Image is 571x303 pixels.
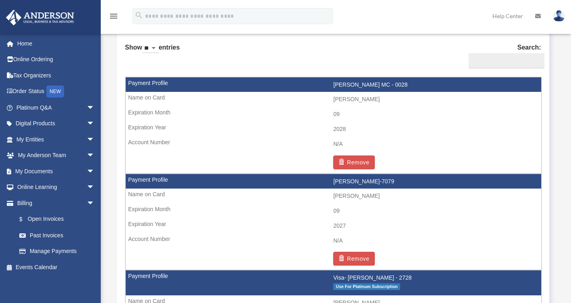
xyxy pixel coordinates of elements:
[553,10,565,22] img: User Pic
[333,156,375,169] button: Remove
[87,147,103,164] span: arrow_drop_down
[87,131,103,148] span: arrow_drop_down
[135,11,143,20] i: search
[126,174,541,189] td: [PERSON_NAME]-7079
[24,214,28,224] span: $
[109,11,118,21] i: menu
[126,270,541,295] td: Visa- [PERSON_NAME] - 2728
[126,77,541,93] td: [PERSON_NAME] MC - 0028
[6,67,107,83] a: Tax Organizers
[6,147,107,164] a: My Anderson Teamarrow_drop_down
[87,116,103,132] span: arrow_drop_down
[4,10,77,25] img: Anderson Advisors Platinum Portal
[109,14,118,21] a: menu
[469,53,544,68] input: Search:
[6,163,107,179] a: My Documentsarrow_drop_down
[6,179,107,195] a: Online Learningarrow_drop_down
[6,259,107,275] a: Events Calendar
[87,163,103,180] span: arrow_drop_down
[87,195,103,212] span: arrow_drop_down
[6,131,107,147] a: My Entitiesarrow_drop_down
[6,35,107,52] a: Home
[6,52,107,68] a: Online Ordering
[46,85,64,98] div: NEW
[6,116,107,132] a: Digital Productsarrow_drop_down
[333,252,375,266] button: Remove
[126,137,541,152] td: N/A
[126,92,541,107] td: [PERSON_NAME]
[6,100,107,116] a: Platinum Q&Aarrow_drop_down
[126,203,541,219] td: 09
[126,233,541,249] td: N/A
[6,195,107,211] a: Billingarrow_drop_down
[126,189,541,204] td: [PERSON_NAME]
[11,227,107,243] a: Past Invoices
[126,107,541,122] td: 09
[125,42,180,61] label: Show entries
[465,42,541,68] label: Search:
[11,243,103,259] a: Manage Payments
[87,100,103,116] span: arrow_drop_down
[87,179,103,196] span: arrow_drop_down
[333,283,400,290] span: Use For Platinum Subscription
[126,218,541,234] td: 2027
[142,44,159,53] select: Showentries
[6,83,107,100] a: Order StatusNEW
[126,122,541,137] td: 2028
[11,211,107,228] a: $Open Invoices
